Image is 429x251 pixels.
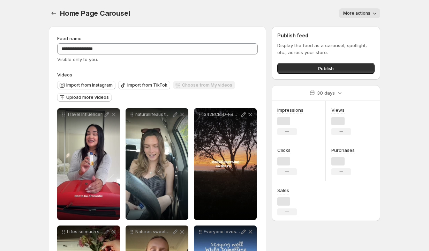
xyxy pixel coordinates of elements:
[66,95,109,100] span: Upload more videos
[277,106,303,113] h3: Impressions
[66,82,113,88] span: Import from Instagram
[126,108,188,220] div: naturallifeaus thanks for keeping me healthy on my travels
[127,82,167,88] span: Import from TikTok
[118,81,170,89] button: Import from TikTok
[57,72,72,77] span: Videos
[331,106,345,113] h3: Views
[343,10,370,16] span: More actions
[331,147,355,154] h3: Purchases
[67,112,103,117] p: Travel Influencer
[67,229,103,235] p: Lifes so much sweeter with a spoonful of [PERSON_NAME]
[277,42,375,56] p: Display the feed as a carousel, spotlight, etc., across your store.
[277,147,291,154] h3: Clicks
[60,9,130,17] span: Home Page Carousel
[277,63,375,74] button: Publish
[204,229,240,235] p: Everyone loves a good adventure but theres nothing worse then heading away on a trip and getting ...
[57,108,120,220] div: Travel Influencer
[339,8,380,18] button: More actions
[49,8,59,18] button: Settings
[318,65,334,72] span: Publish
[317,89,335,96] p: 30 days
[135,112,172,117] p: naturallifeaus thanks for keeping me healthy on my travels
[135,229,172,235] p: Natures sweetest defence
[57,81,115,89] button: Import from Instagram
[194,108,257,220] div: 342BCE5D-FBAE-4358-AE1A-1A0770A97432
[277,32,375,39] h2: Publish feed
[57,36,82,41] span: Feed name
[57,57,98,62] span: Visible only to you.
[277,187,289,194] h3: Sales
[57,93,112,102] button: Upload more videos
[204,112,240,117] p: 342BCE5D-FBAE-4358-AE1A-1A0770A97432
